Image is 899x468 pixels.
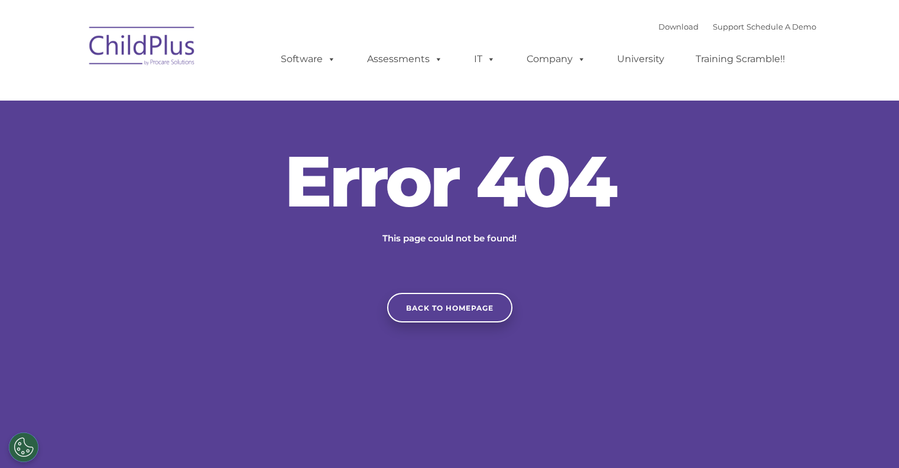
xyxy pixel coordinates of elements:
[605,47,676,71] a: University
[83,18,202,78] img: ChildPlus by Procare Solutions
[747,22,816,31] a: Schedule A Demo
[658,22,816,31] font: |
[387,293,512,322] a: Back to homepage
[269,47,348,71] a: Software
[272,146,627,217] h2: Error 404
[462,47,507,71] a: IT
[658,22,699,31] a: Download
[515,47,598,71] a: Company
[713,22,744,31] a: Support
[326,231,574,246] p: This page could not be found!
[355,47,455,71] a: Assessments
[9,433,38,462] button: Cookies Settings
[684,47,797,71] a: Training Scramble!!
